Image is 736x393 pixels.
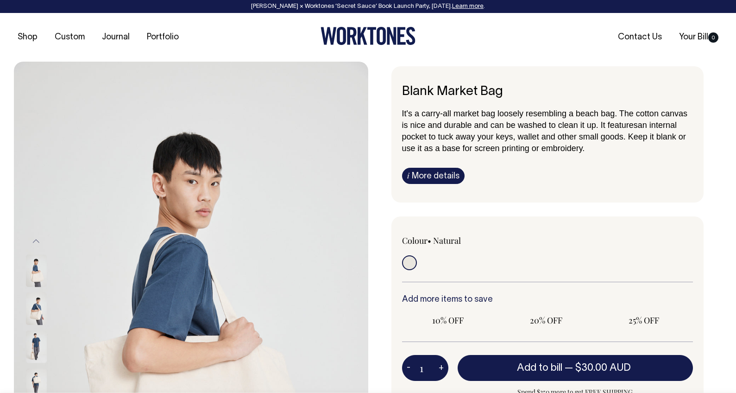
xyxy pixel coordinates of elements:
[14,30,41,45] a: Shop
[603,120,638,130] span: t features
[9,3,727,10] div: [PERSON_NAME] × Worktones ‘Secret Sauce’ Book Launch Party, [DATE]. .
[402,120,686,153] span: an internal pocket to tuck away your keys, wallet and other small goods. Keep it blank or use it ...
[458,355,693,381] button: Add to bill —$30.00 AUD
[575,363,631,373] span: $30.00 AUD
[402,168,465,184] a: iMore details
[500,312,592,329] input: 20% OFF
[29,231,43,252] button: Previous
[504,315,587,326] span: 20% OFF
[402,109,687,130] span: It's a carry-all market bag loosely resembling a beach bag. The cotton canvas is nice and durable...
[51,30,88,45] a: Custom
[517,363,562,373] span: Add to bill
[402,295,693,304] h6: Add more items to save
[402,312,494,329] input: 10% OFF
[434,359,448,377] button: +
[428,235,431,246] span: •
[143,30,182,45] a: Portfolio
[708,32,718,43] span: 0
[98,30,133,45] a: Journal
[402,85,693,99] h1: Blank Market Bag
[402,359,415,377] button: -
[452,4,484,9] a: Learn more
[407,171,409,180] span: i
[565,363,633,373] span: —
[433,235,461,246] label: Natural
[614,30,666,45] a: Contact Us
[602,315,685,326] span: 25% OFF
[26,330,47,363] img: natural
[675,30,722,45] a: Your Bill0
[402,235,518,246] div: Colour
[26,254,47,287] img: natural
[407,315,490,326] span: 10% OFF
[26,292,47,325] img: natural
[598,312,690,329] input: 25% OFF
